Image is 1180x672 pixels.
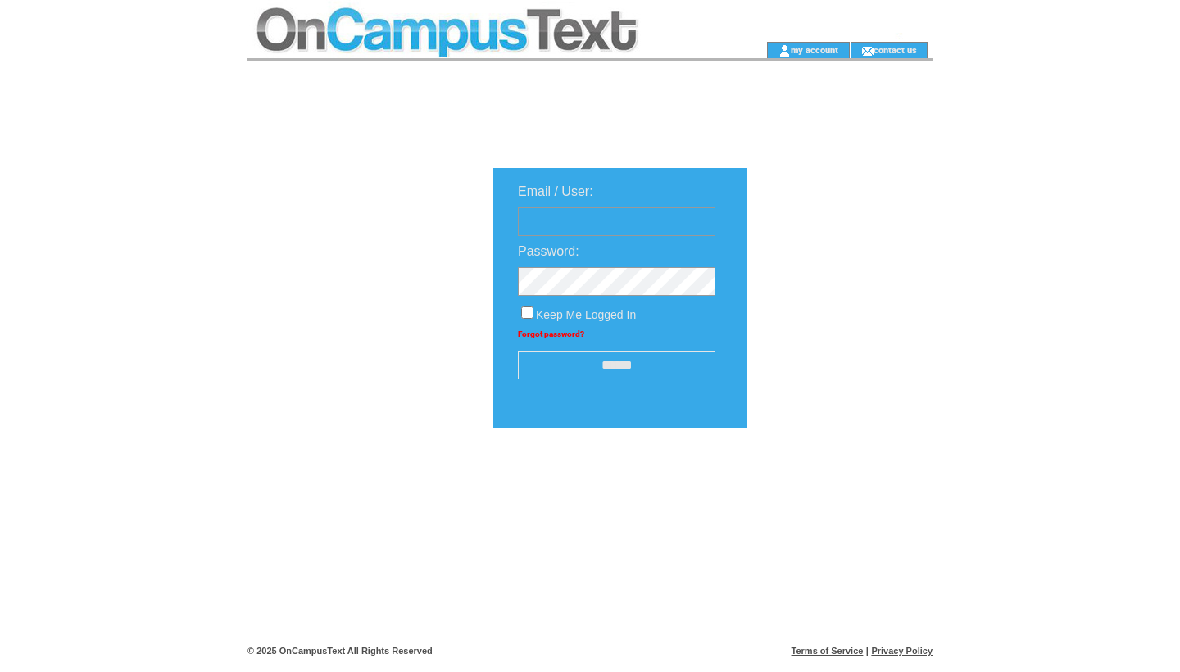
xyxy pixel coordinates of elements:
a: Forgot password? [518,329,584,338]
a: Privacy Policy [871,646,933,656]
a: my account [791,44,838,55]
span: © 2025 OnCampusText All Rights Reserved [247,646,433,656]
span: Email / User: [518,184,593,198]
span: Password: [518,244,579,258]
a: Terms of Service [792,646,864,656]
img: account_icon.gif [778,44,791,57]
span: | [866,646,869,656]
img: transparent.png [795,469,877,489]
img: contact_us_icon.gif [861,44,874,57]
span: Keep Me Logged In [536,308,636,321]
a: contact us [874,44,917,55]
